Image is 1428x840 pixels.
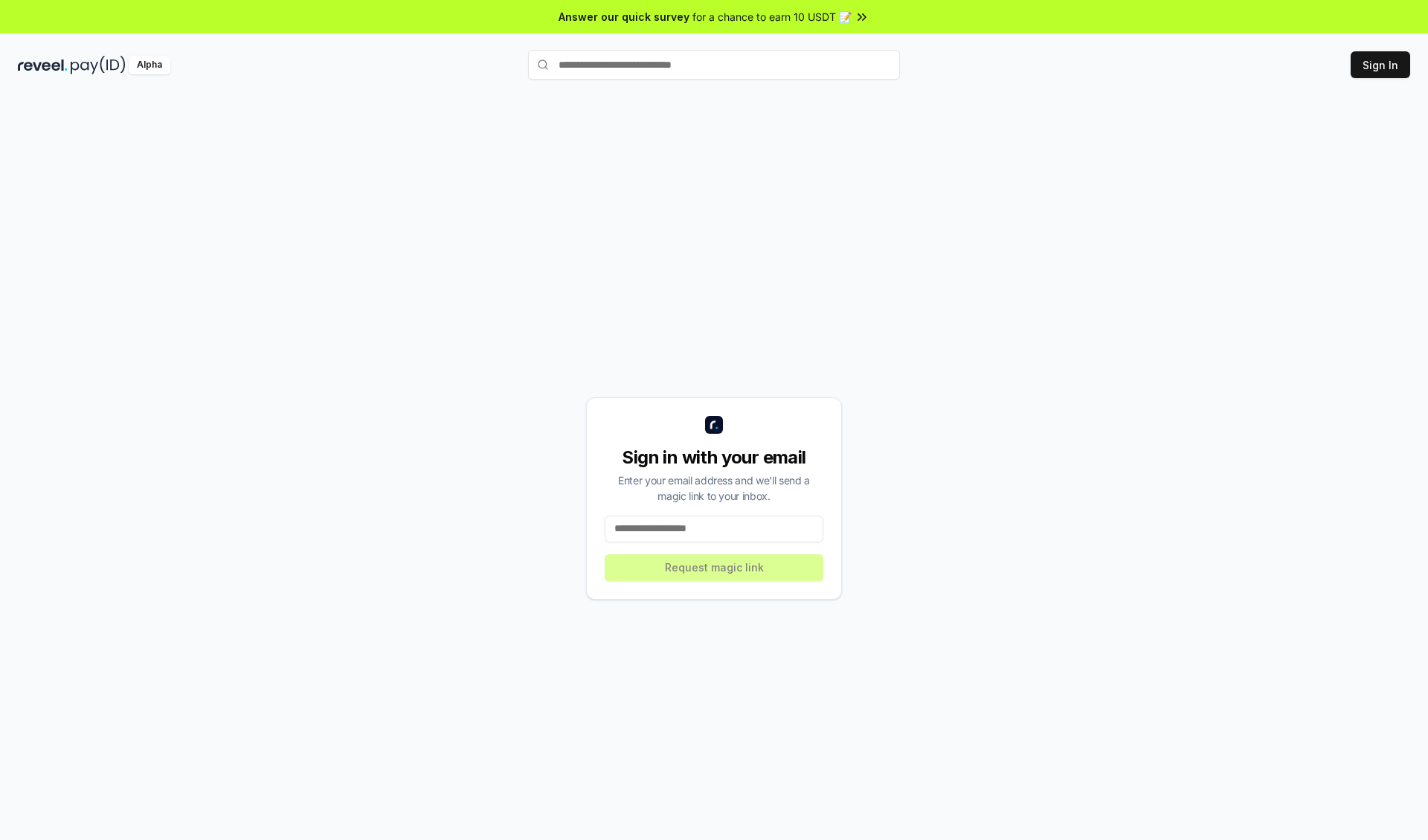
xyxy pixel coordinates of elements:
span: Answer our quick survey [559,9,689,25]
span: for a chance to earn 10 USDT 📝 [692,9,852,25]
img: pay_id [71,56,126,74]
div: Enter your email address and we’ll send a magic link to your inbox. [605,472,823,504]
div: Sign in with your email [605,446,823,469]
button: Sign In [1351,51,1410,78]
img: reveel_dark [18,56,68,74]
div: Alpha [129,56,170,74]
img: logo_small [705,416,723,434]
